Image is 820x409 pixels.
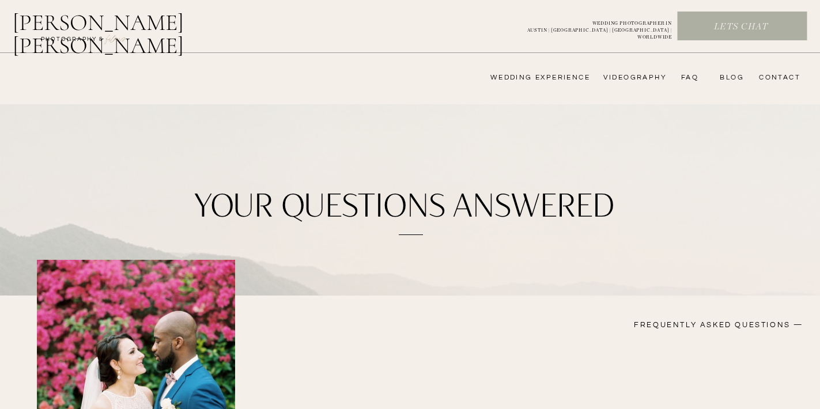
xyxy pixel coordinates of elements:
h3: FREQUENTLY ASKED QUESTIONS — [551,320,803,333]
a: wedding experience [474,73,590,82]
p: WEDDING PHOTOGRAPHER IN AUSTIN | [GEOGRAPHIC_DATA] | [GEOGRAPHIC_DATA] | WORLDWIDE [508,20,672,33]
a: WEDDING PHOTOGRAPHER INAUSTIN | [GEOGRAPHIC_DATA] | [GEOGRAPHIC_DATA] | WORLDWIDE [508,20,672,33]
a: FAQ [675,73,698,82]
a: videography [600,73,667,82]
h1: your questions answered [186,188,623,226]
a: photography & [35,35,110,49]
a: [PERSON_NAME] [PERSON_NAME] [13,11,244,39]
a: FILMs [95,31,137,45]
a: bLog [716,73,744,82]
a: CONTACT [755,73,800,82]
a: Lets chat [678,21,804,33]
